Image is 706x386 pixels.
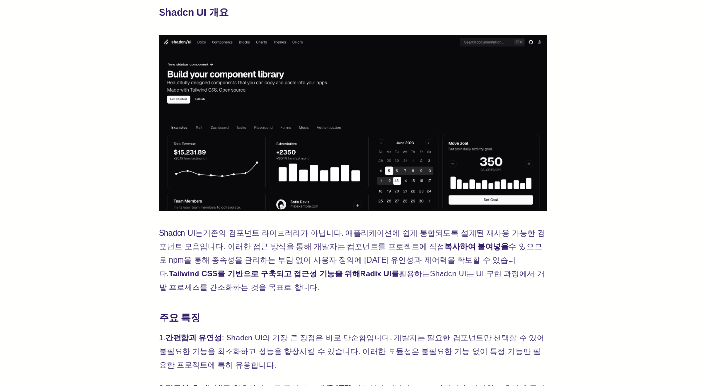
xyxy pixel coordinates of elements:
[159,7,229,17] font: Shadcn UI 개요
[444,242,509,251] font: 복사하여 붙여넣을
[159,229,545,251] font: 기존의 컴포넌트 라이브러리가 아닙니다. 애플리케이션에 쉽게 통합되도록 설계된 재사용 가능한 컴포넌트 모음입니다. 이러한 접근 방식을 통해 개발자는 컴포넌트를 프로젝트에 직접
[165,334,222,342] font: 간편함과 유연성
[159,242,542,278] font: 수 있으므로 npm을 통해 종속성을 관리하는 부담 없이 사용자 정의에 [DATE] 유연성과 제어력을 확보할 수 있습니다.
[399,270,430,278] font: 활용하는
[159,334,165,342] font: 1.
[169,270,360,278] font: Tailwind CSS를 기반으로 구축되고 접근성 기능을 위해
[159,312,201,323] font: 주요 특징
[159,229,203,237] a: Shadcn UI는
[159,35,547,211] img: Shadcn UI
[159,334,547,369] font: : Shadcn UI의 가장 큰 장점은 바로 단순함입니다. 개발자는 필요한 컴포넌트만 선택할 수 있어 불필요한 기능을 최소화하고 성능을 향상시킬 수 있습니다. 이러한 모듈성은...
[360,270,399,278] font: Radix UI를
